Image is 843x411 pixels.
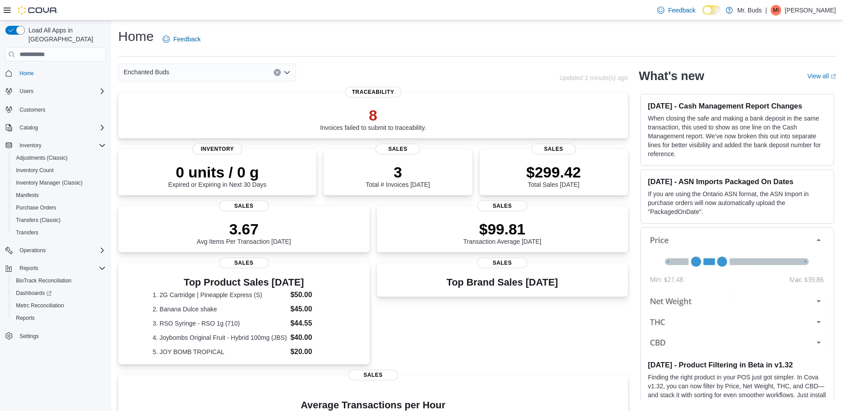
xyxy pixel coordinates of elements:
button: Operations [16,245,49,256]
span: Users [16,86,106,97]
button: Inventory [2,139,109,152]
button: Reports [9,312,109,324]
span: Sales [531,144,576,154]
span: Home [16,68,106,79]
button: BioTrack Reconciliation [9,274,109,287]
p: 0 units / 0 g [168,163,267,181]
button: Reports [16,263,42,274]
a: Inventory Manager (Classic) [12,177,86,188]
div: Avg Items Per Transaction [DATE] [197,220,291,245]
span: Feedback [173,35,200,44]
dt: 4. Joybombs Original Fruit - Hybrid 100mg (JBS) [153,333,287,342]
button: Transfers (Classic) [9,214,109,226]
p: [PERSON_NAME] [785,5,836,16]
button: Metrc Reconciliation [9,299,109,312]
p: 3.67 [197,220,291,238]
h3: [DATE] - ASN Imports Packaged On Dates [648,177,827,186]
span: MI [773,5,779,16]
button: Open list of options [284,69,291,76]
h2: What's new [639,69,704,83]
button: Catalog [2,121,109,134]
span: Settings [20,333,39,340]
p: When closing the safe and making a bank deposit in the same transaction, this used to show as one... [648,114,827,158]
a: Manifests [12,190,42,201]
span: Inventory [192,144,242,154]
p: 3 [366,163,430,181]
a: Feedback [654,1,699,19]
dd: $44.55 [290,318,335,329]
button: Users [2,85,109,97]
div: Invoices failed to submit to traceability. [320,106,426,131]
dt: 3. RSO Syringe - RSO 1g (710) [153,319,287,328]
span: Inventory Manager (Classic) [12,177,106,188]
div: Expired or Expiring in Next 30 Days [168,163,267,188]
img: Cova [18,6,58,15]
button: Purchase Orders [9,201,109,214]
span: Inventory Count [12,165,106,176]
span: Transfers (Classic) [12,215,106,226]
a: Customers [16,105,49,115]
span: Manifests [16,192,39,199]
button: Manifests [9,189,109,201]
button: Settings [2,330,109,342]
span: Sales [219,258,269,268]
p: $299.42 [526,163,581,181]
span: BioTrack Reconciliation [16,277,72,284]
p: Updated 1 minute(s) ago [559,74,628,81]
div: Total # Invoices [DATE] [366,163,430,188]
span: Traceability [345,87,401,97]
button: Adjustments (Classic) [9,152,109,164]
span: BioTrack Reconciliation [12,275,106,286]
button: Operations [2,244,109,257]
button: Inventory [16,140,45,151]
dt: 2. Banana Dulce shake [153,305,287,314]
span: Users [20,88,33,95]
span: Manifests [12,190,106,201]
em: Beta Features [707,400,746,407]
span: Inventory Manager (Classic) [16,179,83,186]
dt: 5. JOY BOMB TROPICAL [153,347,287,356]
span: Sales [477,201,527,211]
span: Reports [16,314,35,322]
span: Operations [16,245,106,256]
span: Transfers [16,229,38,236]
span: Metrc Reconciliation [16,302,64,309]
button: Reports [2,262,109,274]
span: Operations [20,247,46,254]
a: Metrc Reconciliation [12,300,68,311]
a: Dashboards [12,288,55,298]
a: Adjustments (Classic) [12,153,71,163]
span: Transfers (Classic) [16,217,60,224]
h1: Home [118,28,154,45]
span: Transfers [12,227,106,238]
a: BioTrack Reconciliation [12,275,75,286]
span: Feedback [668,6,695,15]
span: Sales [219,201,269,211]
dd: $45.00 [290,304,335,314]
span: Purchase Orders [16,204,56,211]
span: Customers [16,104,106,115]
button: Transfers [9,226,109,239]
span: Adjustments (Classic) [12,153,106,163]
dt: 1. 2G Cartridge | Pineapple Express (S) [153,290,287,299]
h3: [DATE] - Product Filtering in Beta in v1.32 [648,360,827,369]
button: Catalog [16,122,41,133]
span: Inventory [20,142,41,149]
a: Transfers (Classic) [12,215,64,226]
a: View allExternal link [807,73,836,80]
button: Home [2,67,109,80]
p: 8 [320,106,426,124]
span: Settings [16,330,106,342]
span: Dashboards [16,290,52,297]
button: Clear input [274,69,281,76]
a: Settings [16,331,42,342]
span: Inventory Count [16,167,54,174]
span: Dashboards [12,288,106,298]
dd: $40.00 [290,332,335,343]
span: Home [20,70,34,77]
span: Purchase Orders [12,202,106,213]
a: Home [16,68,37,79]
span: Enchanted Buds [124,67,169,77]
span: Load All Apps in [GEOGRAPHIC_DATA] [25,26,106,44]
